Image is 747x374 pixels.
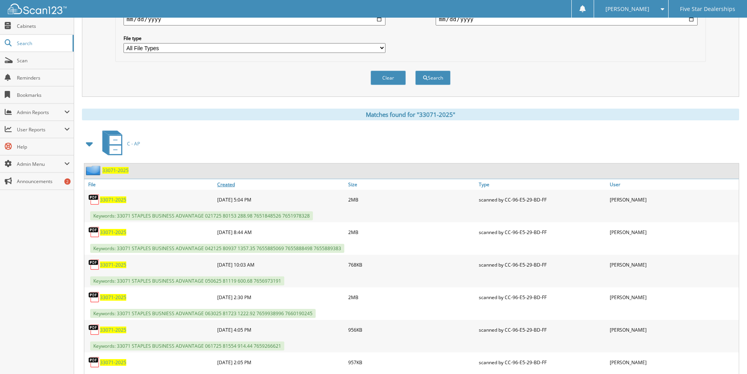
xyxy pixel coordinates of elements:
a: 33071-2025 [100,261,126,268]
div: [PERSON_NAME] [608,257,739,272]
div: [DATE] 4:05 PM [215,322,346,338]
button: Clear [371,71,406,85]
div: scanned by CC-96-E5-29-BD-FF [477,322,608,338]
img: PDF.png [88,226,100,238]
a: 33071-2025 [102,167,129,174]
img: PDF.png [88,324,100,336]
div: [DATE] 2:30 PM [215,289,346,305]
a: 33071-2025 [100,229,126,236]
div: 2MB [346,289,477,305]
label: File type [124,35,385,42]
span: Cabinets [17,23,70,29]
div: [PERSON_NAME] [608,192,739,207]
span: Admin Menu [17,161,64,167]
div: Matches found for "33071-2025" [82,109,739,120]
div: scanned by CC-96-E5-29-BD-FF [477,289,608,305]
a: 33071-2025 [100,294,126,301]
div: [PERSON_NAME] [608,354,739,370]
input: end [436,13,698,25]
span: Help [17,143,70,150]
span: Admin Reports [17,109,64,116]
span: Scan [17,57,70,64]
div: [PERSON_NAME] [608,322,739,338]
img: PDF.png [88,194,100,205]
div: [DATE] 10:03 AM [215,257,346,272]
a: Size [346,179,477,190]
span: Bookmarks [17,92,70,98]
span: Keywords: 33071 STAPLES BUSNIESS ADVANTAGE 063025 81723 1222.92 7659938996 7660190245 [90,309,316,318]
span: Search [17,40,69,47]
span: Keywords: 33071 STAPLES BUSINESS ADVANTAGE 021725 80153 288.98 7651848526 7651978328 [90,211,313,220]
div: scanned by CC-96-E5-29-BD-FF [477,354,608,370]
img: PDF.png [88,356,100,368]
a: File [84,179,215,190]
a: C - AP [98,128,140,159]
img: folder2.png [86,165,102,175]
div: 956KB [346,322,477,338]
span: C - AP [127,140,140,147]
span: Keywords: 33071 STAPLES BUSINESS ADVANTAGE 050625 81119 600.68 7656973191 [90,276,284,285]
div: [PERSON_NAME] [608,224,739,240]
a: Created [215,179,346,190]
div: [PERSON_NAME] [608,289,739,305]
div: 957KB [346,354,477,370]
div: 2MB [346,192,477,207]
a: Type [477,179,608,190]
a: 33071-2025 [100,327,126,333]
div: scanned by CC-96-E5-29-BD-FF [477,257,608,272]
div: scanned by CC-96-E5-29-BD-FF [477,224,608,240]
span: Five Star Dealerships [680,7,735,11]
img: PDF.png [88,291,100,303]
input: start [124,13,385,25]
div: scanned by CC-96-E5-29-BD-FF [477,192,608,207]
a: 33071-2025 [100,359,126,366]
div: [DATE] 2:05 PM [215,354,346,370]
a: User [608,179,739,190]
a: 33071-2025 [100,196,126,203]
div: 2MB [346,224,477,240]
div: [DATE] 8:44 AM [215,224,346,240]
img: scan123-logo-white.svg [8,4,67,14]
img: PDF.png [88,259,100,271]
div: [DATE] 5:04 PM [215,192,346,207]
div: 2 [64,178,71,185]
button: Search [415,71,451,85]
span: Keywords: 33071 STAPLES BUSINESS ADVANTAGE 042125 80937 1357.35 7655885069 7655888498 7655889383 [90,244,344,253]
iframe: Chat Widget [708,336,747,374]
span: Announcements [17,178,70,185]
span: Reminders [17,74,70,81]
span: Keywords: 33071 STAPLES BUSINESS ADVANTAGE 061725 81554 914.44 7659266621 [90,341,284,350]
span: User Reports [17,126,64,133]
div: 768KB [346,257,477,272]
span: [PERSON_NAME] [605,7,649,11]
